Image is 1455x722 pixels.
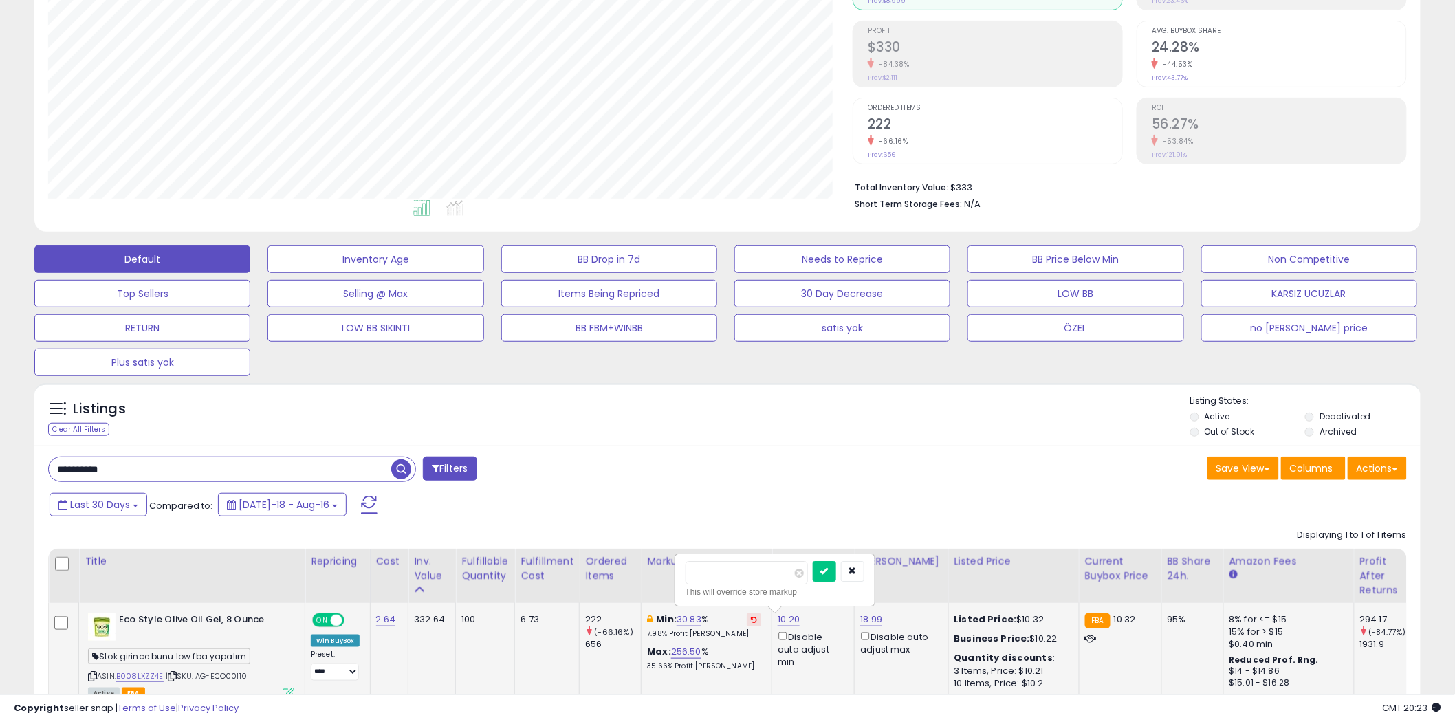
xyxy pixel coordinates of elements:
small: Amazon Fees. [1229,569,1238,581]
div: seller snap | | [14,702,239,715]
b: Business Price: [954,632,1030,645]
button: satıs yok [734,314,950,342]
small: -84.38% [874,59,910,69]
label: Archived [1320,426,1357,437]
div: This will override store markup [686,585,864,599]
button: Columns [1281,457,1346,480]
div: 332.64 [414,613,445,626]
div: Profit After Returns [1360,554,1410,598]
label: Out of Stock [1205,426,1255,437]
small: (-66.16%) [595,626,633,637]
div: 294.17 [1360,613,1416,626]
button: Non Competitive [1201,245,1417,273]
p: 7.98% Profit [PERSON_NAME] [647,629,761,639]
div: $14 - $14.86 [1229,666,1344,677]
button: Items Being Repriced [501,280,717,307]
small: Prev: 121.91% [1152,151,1187,159]
span: Profit [868,28,1122,35]
button: KARSIZ UCUZLAR [1201,280,1417,307]
b: Short Term Storage Fees: [855,198,962,210]
b: Eco Style Olive Oil Gel, 8 Ounce [119,613,286,630]
small: -53.84% [1158,136,1194,146]
span: Compared to: [149,499,212,512]
div: Ordered Items [585,554,635,583]
span: Ordered Items [868,105,1122,112]
button: ÖZEL [967,314,1183,342]
div: Fulfillable Quantity [461,554,509,583]
button: Selling @ Max [267,280,483,307]
button: Actions [1348,457,1407,480]
div: 15% for > $15 [1229,626,1344,638]
button: RETURN [34,314,250,342]
button: Last 30 Days [50,493,147,516]
div: 3 Items, Price: $10.21 [954,665,1069,677]
button: Top Sellers [34,280,250,307]
h2: 222 [868,116,1122,135]
span: N/A [964,197,981,210]
label: Deactivated [1320,411,1371,422]
span: [DATE]-18 - Aug-16 [239,498,329,512]
button: BB FBM+WINBB [501,314,717,342]
button: 30 Day Decrease [734,280,950,307]
button: Default [34,245,250,273]
h5: Listings [73,400,126,419]
div: 100 [461,613,504,626]
span: Avg. Buybox Share [1152,28,1406,35]
b: Quantity discounts [954,651,1053,664]
small: FBA [1085,613,1111,628]
div: Title [85,554,299,569]
small: Prev: $2,111 [868,74,897,82]
div: % [647,646,761,671]
b: Reduced Prof. Rng. [1229,654,1320,666]
button: LOW BB [967,280,1183,307]
small: Prev: 43.77% [1152,74,1188,82]
button: BB Price Below Min [967,245,1183,273]
b: Min: [657,613,677,626]
i: This overrides the store level min markup for this listing [647,615,653,624]
span: Columns [1290,461,1333,475]
span: | SKU: AG-ECO00110 [166,670,247,681]
div: Cost [376,554,403,569]
div: 95% [1168,613,1213,626]
p: 35.66% Profit [PERSON_NAME] [647,661,761,671]
small: -44.53% [1158,59,1193,69]
button: Filters [423,457,477,481]
span: 10.32 [1114,613,1136,626]
a: 2.64 [376,613,396,626]
div: $0.40 min [1229,638,1344,650]
h2: 56.27% [1152,116,1406,135]
div: 10 Items, Price: $10.2 [954,677,1069,690]
span: 2025-09-16 20:23 GMT [1383,701,1441,714]
div: Disable auto adjust max [860,629,937,656]
div: Listed Price [954,554,1073,569]
div: Disable auto adjust min [778,629,844,668]
li: $333 [855,178,1397,195]
a: 18.99 [860,613,882,626]
span: ROI [1152,105,1406,112]
div: 1931.9 [1360,638,1416,650]
span: FBA [122,688,145,699]
a: B008LXZZ4E [116,670,164,682]
b: Total Inventory Value: [855,182,948,193]
div: Displaying 1 to 1 of 1 items [1298,529,1407,542]
div: Repricing [311,554,364,569]
div: 222 [585,613,641,626]
small: (-84.77%) [1369,626,1406,637]
div: [PERSON_NAME] [860,554,942,569]
button: Plus satıs yok [34,349,250,376]
div: Win BuyBox [311,635,360,647]
span: All listings currently available for purchase on Amazon [88,688,120,699]
button: BB Drop in 7d [501,245,717,273]
div: Preset: [311,650,360,681]
b: Listed Price: [954,613,1017,626]
h2: 24.28% [1152,39,1406,58]
div: : [954,652,1069,664]
img: 41EOQbkCuXL._SL40_.jpg [88,613,116,641]
div: Inv. value [414,554,450,583]
div: Markup on Cost [647,554,766,569]
button: Inventory Age [267,245,483,273]
div: Amazon Fees [1229,554,1348,569]
span: Last 30 Days [70,498,130,512]
label: Active [1205,411,1230,422]
small: -66.16% [874,136,908,146]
